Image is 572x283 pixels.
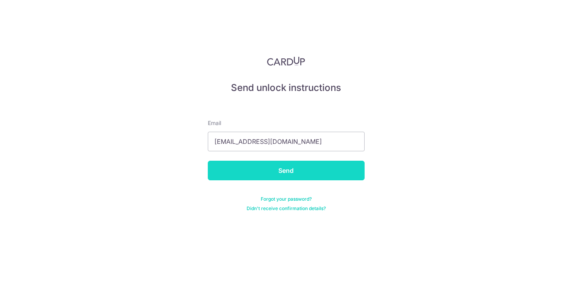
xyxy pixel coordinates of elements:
h5: Send unlock instructions [208,82,365,94]
a: Forgot your password? [261,196,312,202]
input: Send [208,161,365,180]
img: CardUp Logo [267,56,305,66]
input: Enter your Email [208,132,365,151]
a: Didn't receive confirmation details? [247,205,326,212]
span: translation missing: en.devise.label.Email [208,120,221,126]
